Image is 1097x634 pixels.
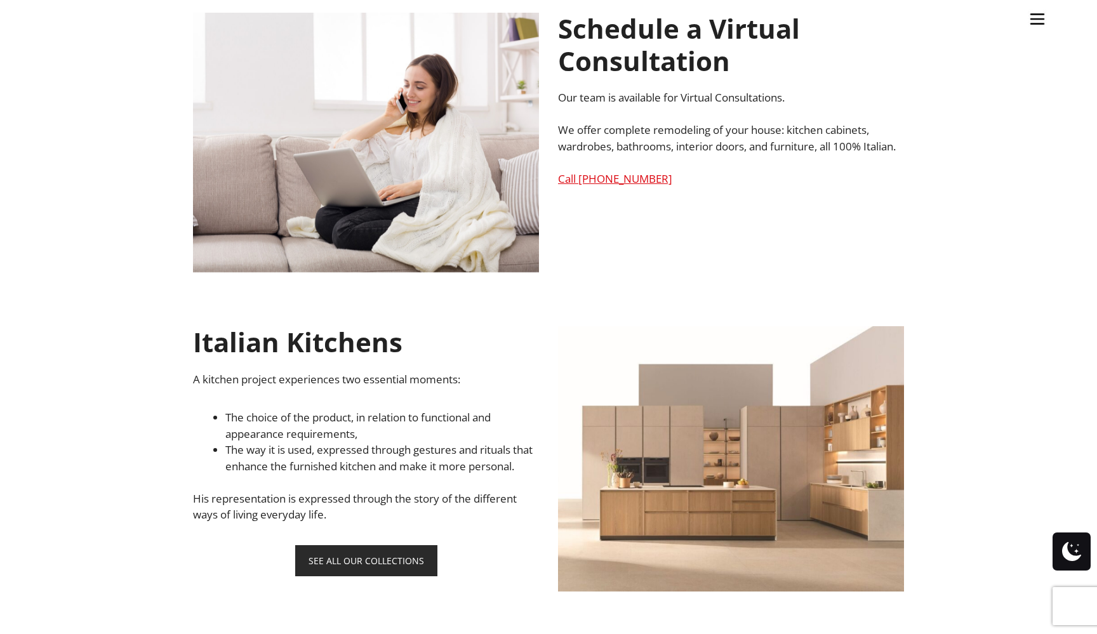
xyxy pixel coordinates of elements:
[558,13,904,77] h1: Schedule a Virtual Consultation
[558,89,904,106] p: Our team is available for Virtual Consultations.
[558,326,904,591] img: VENETA-CUCINE-Sakura_Rovere-Ikebana-e-Marrone-Grain_Verticale-2048x1241 copy
[193,326,539,358] h1: Italian Kitchens
[1028,10,1047,29] img: burger-menu-svgrepo-com-30x30.jpg
[295,545,437,576] a: SEE ALL OUR COLLECTIONS
[225,442,539,474] li: The way it is used, expressed through gestures and rituals that enhance the furnished kitchen and...
[558,171,672,186] a: Call [PHONE_NUMBER]
[193,371,539,388] p: A kitchen project experiences two essential moments:
[558,122,904,154] p: We offer complete remodeling of your house: kitchen cabinets, wardrobes, bathrooms, interior door...
[193,491,539,523] p: His representation is expressed through the story of the different ways of living everyday life.
[225,409,539,442] li: The choice of the product, in relation to functional and appearance requirements,
[193,13,539,272] img: Schedule a Virtual Kitchen Design Consultation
